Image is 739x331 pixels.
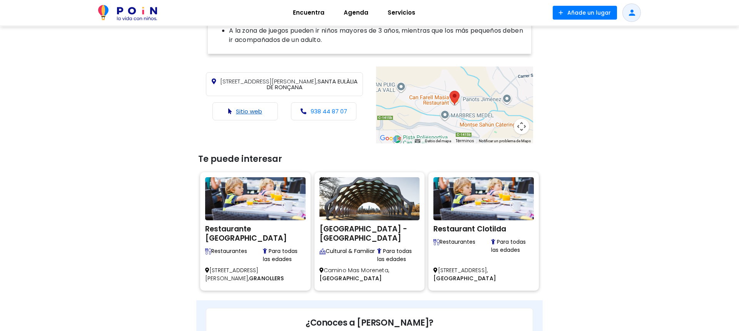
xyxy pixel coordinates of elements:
span: [GEOGRAPHIC_DATA] [433,274,496,282]
span: Restaurantes [433,238,491,254]
span: Agenda [340,7,372,19]
a: Abre esta zona en Google Maps (se abre en una nueva ventana) [378,133,403,143]
a: Agenda [334,3,378,22]
img: Descubre eventos y actividades familiares en centros culturales y recintos feriales. Programación... [319,248,326,254]
span: [STREET_ADDRESS][PERSON_NAME], [220,77,318,85]
p: [STREET_ADDRESS][PERSON_NAME], [205,263,306,286]
p: Camino Mas Moreneta, [319,263,420,286]
span: Para todas las edades [491,238,534,254]
li: A la zona de juegos pueden ir niños mayores de 3 años, mientras que los más pequeños deben ir aco... [229,26,525,45]
a: Restaurant Clotilda Restaurant Clotilda Descubre restaurantes family-friendly con zonas infantile... [433,177,534,286]
span: Cultural & Familiar [319,247,377,263]
img: Restaurante la Gran Olla [205,177,306,220]
span: [GEOGRAPHIC_DATA] [319,274,382,282]
h3: ¿Conoces a [PERSON_NAME]? [216,318,523,328]
div: [PERSON_NAME]: [DOMAIN_NAME] [20,20,110,26]
img: tab_domain_overview_orange.svg [32,45,38,51]
h2: [GEOGRAPHIC_DATA] - [GEOGRAPHIC_DATA] [319,222,420,243]
a: Circuit de Barcelona - Catalunya [GEOGRAPHIC_DATA] - [GEOGRAPHIC_DATA] Descubre eventos y activid... [319,177,420,286]
img: Descubre restaurantes family-friendly con zonas infantiles, tronas, menús para niños y espacios a... [205,248,211,254]
span: Encuentra [289,7,328,19]
span: Para todas las edades [263,247,306,263]
a: 938 44 87 07 [311,107,347,115]
h2: Restaurant Clotilda [433,222,534,234]
img: POiN [98,5,157,20]
a: Notificar un problema de Maps [479,139,531,143]
img: Restaurant Clotilda [433,177,534,220]
div: v 4.0.25 [22,12,38,18]
a: Términos (se abre en una nueva pestaña) [456,138,474,144]
button: Añade un lugar [553,6,617,20]
img: Circuit de Barcelona - Catalunya [319,177,420,220]
span: Para todas las edades [377,247,420,263]
img: logo_orange.svg [12,12,18,18]
a: Restaurante la Gran Olla Restaurante [GEOGRAPHIC_DATA] Descubre restaurantes family-friendly con ... [205,177,306,286]
a: Servicios [378,3,425,22]
h2: Restaurante [GEOGRAPHIC_DATA] [205,222,306,243]
a: Sitio web [236,107,262,115]
img: Google [378,133,403,143]
img: Descubre restaurantes family-friendly con zonas infantiles, tronas, menús para niños y espacios a... [433,239,440,245]
p: [STREET_ADDRESS], [433,263,534,286]
a: Encuentra [283,3,334,22]
span: Restaurantes [205,247,263,263]
button: Combinaciones de teclas [415,138,420,144]
button: Datos del mapa [425,138,451,144]
div: Dominio [40,45,59,50]
span: SANTA EULÀLIA DE RONÇANA [220,77,358,91]
div: Palabras clave [90,45,122,50]
img: website_grey.svg [12,20,18,26]
span: GRANOLLERS [249,274,284,282]
span: Servicios [384,7,419,19]
button: Controles de visualización del mapa [514,119,529,134]
img: tab_keywords_by_traffic_grey.svg [82,45,88,51]
h3: Te puede interesar [198,154,541,164]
